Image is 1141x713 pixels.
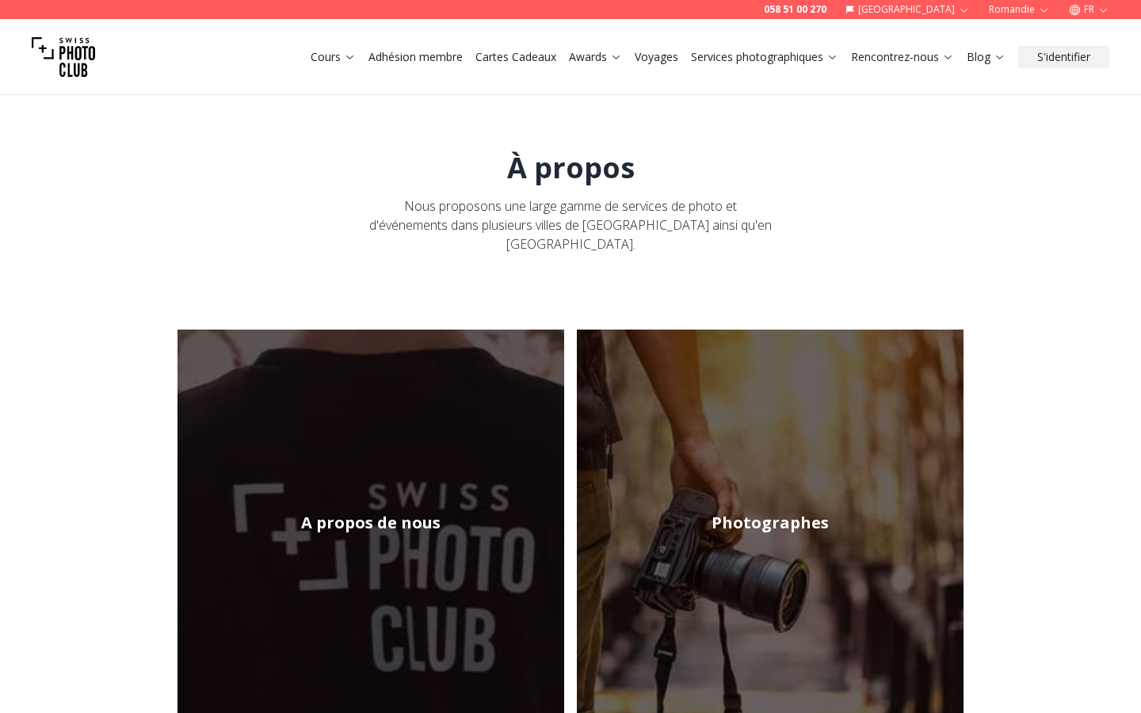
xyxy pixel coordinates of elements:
[507,152,635,184] h1: À propos
[1018,46,1109,68] button: S'identifier
[691,49,838,65] a: Services photographiques
[712,512,829,534] h2: Photographes
[469,46,563,68] button: Cartes Cadeaux
[845,46,960,68] button: Rencontrez-nous
[304,46,362,68] button: Cours
[635,49,678,65] a: Voyages
[563,46,628,68] button: Awards
[362,46,469,68] button: Adhésion membre
[960,46,1012,68] button: Blog
[311,49,356,65] a: Cours
[569,49,622,65] a: Awards
[628,46,685,68] button: Voyages
[851,49,954,65] a: Rencontrez-nous
[368,49,463,65] a: Adhésion membre
[301,512,441,534] h2: A propos de nous
[685,46,845,68] button: Services photographiques
[967,49,1006,65] a: Blog
[764,3,826,16] a: 058 51 00 270
[32,25,95,89] img: Swiss photo club
[475,49,556,65] a: Cartes Cadeaux
[369,197,772,253] span: Nous proposons une large gamme de services de photo et d'événements dans plusieurs villes de [GEO...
